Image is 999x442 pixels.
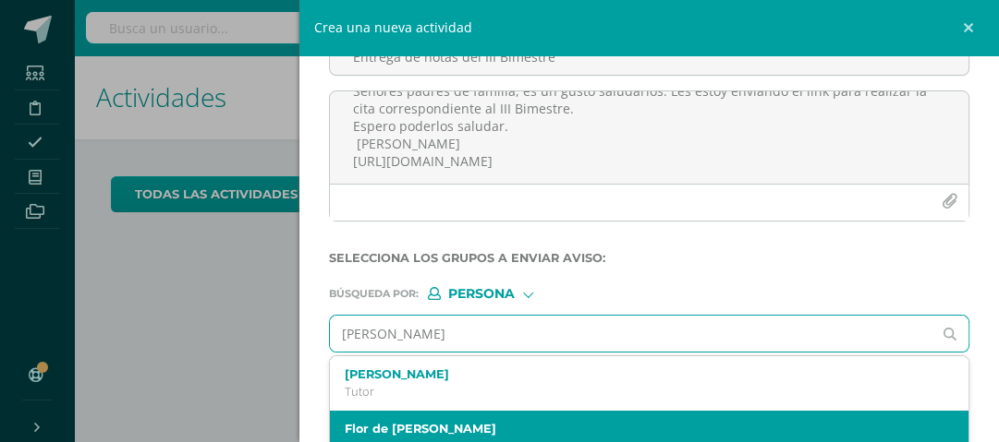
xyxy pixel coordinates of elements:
[345,384,927,400] p: Tutor
[345,367,927,381] label: [PERSON_NAME]
[330,39,969,75] input: Titulo
[329,251,969,265] label: Selecciona los grupos a enviar aviso :
[448,289,515,299] span: Persona
[329,289,419,299] span: Búsqueda por :
[330,91,969,184] textarea: Señores padres de familia, es un gusto saludarlos. Les estoy enviando el link para realizar la ci...
[345,422,927,436] label: Flor de [PERSON_NAME]
[428,287,567,300] div: [object Object]
[330,316,932,352] input: Ej. Mario Galindo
